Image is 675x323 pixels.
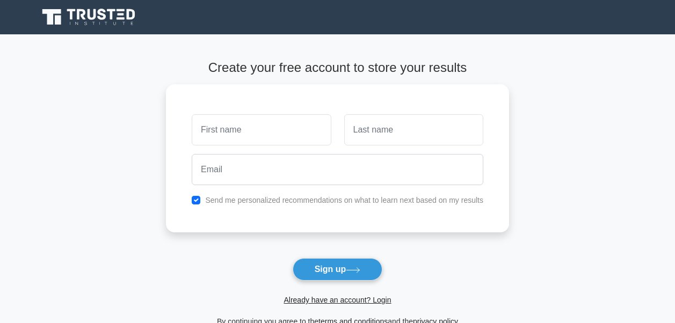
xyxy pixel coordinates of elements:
h4: Create your free account to store your results [166,60,509,76]
label: Send me personalized recommendations on what to learn next based on my results [205,196,483,204]
button: Sign up [293,258,383,281]
input: First name [192,114,331,145]
input: Last name [344,114,483,145]
input: Email [192,154,483,185]
a: Already have an account? Login [284,296,391,304]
